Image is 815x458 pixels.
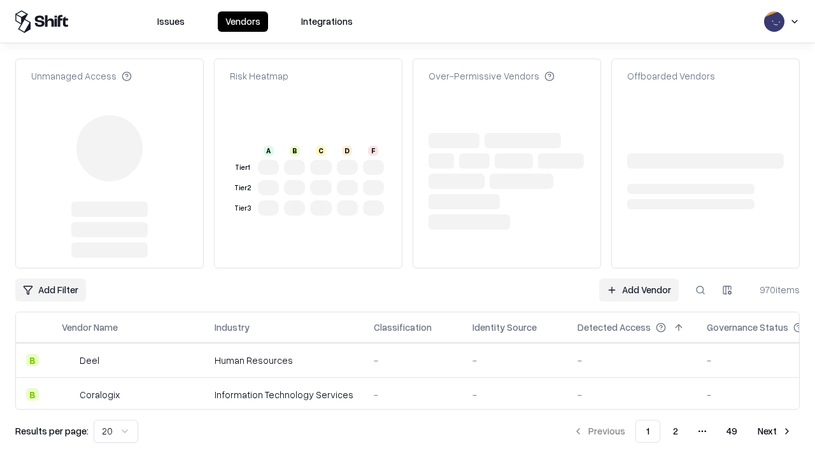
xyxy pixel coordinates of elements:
a: Add Vendor [599,279,679,302]
div: Deel [80,354,99,367]
div: B [26,388,39,401]
div: - [472,354,557,367]
div: Unmanaged Access [31,69,132,83]
div: Detected Access [578,321,651,334]
div: Information Technology Services [215,388,353,401]
div: F [368,146,378,156]
div: A [264,146,274,156]
div: Identity Source [472,321,537,334]
div: Human Resources [215,354,353,367]
div: B [290,146,300,156]
div: Classification [374,321,432,334]
button: Vendors [218,11,268,32]
div: Tier 1 [232,162,253,173]
button: 2 [663,420,688,443]
div: - [578,354,686,367]
div: Coralogix [80,388,120,401]
p: Results per page: [15,424,89,438]
div: B [26,354,39,366]
button: Integrations [294,11,360,32]
button: Issues [150,11,192,32]
div: Risk Heatmap [230,69,288,83]
div: Governance Status [707,321,788,334]
div: Tier 3 [232,203,253,214]
button: 49 [716,420,748,443]
div: - [374,388,452,401]
button: Next [750,420,800,443]
div: - [374,354,452,367]
nav: pagination [565,420,800,443]
div: - [578,388,686,401]
img: Deel [62,354,74,366]
img: Coralogix [62,388,74,401]
div: D [342,146,352,156]
button: 1 [635,420,660,443]
div: Vendor Name [62,321,118,334]
div: C [316,146,326,156]
div: 970 items [749,283,800,296]
div: Tier 2 [232,183,253,193]
div: Over-Permissive Vendors [429,69,555,83]
div: - [472,388,557,401]
button: Add Filter [15,279,86,302]
div: Offboarded Vendors [627,69,715,83]
div: Industry [215,321,250,334]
